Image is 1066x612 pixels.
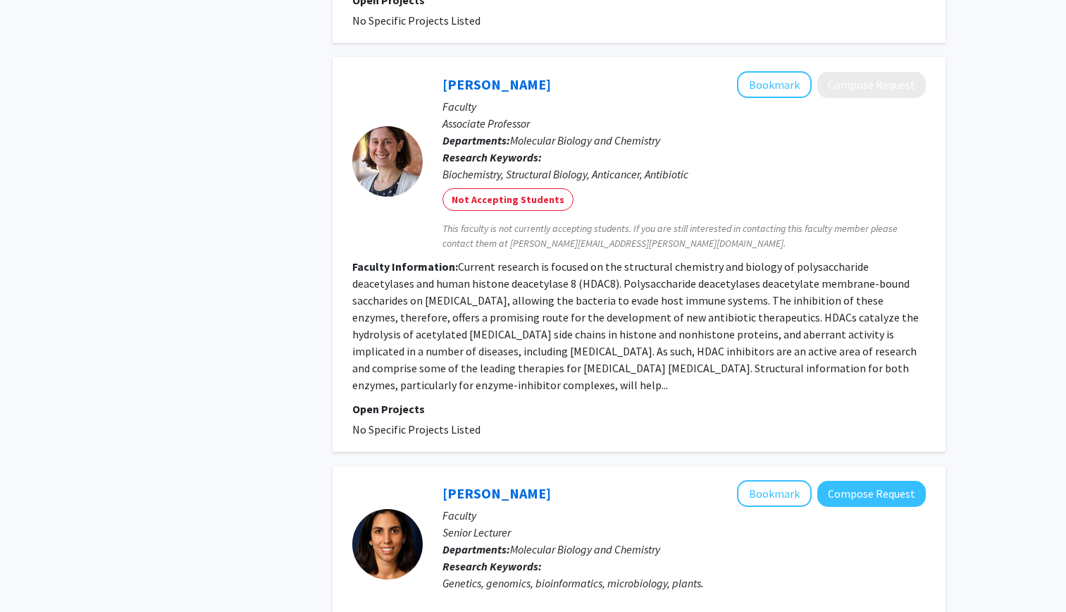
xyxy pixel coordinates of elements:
span: No Specific Projects Listed [352,13,481,27]
p: Senior Lecturer [442,524,926,541]
p: Open Projects [352,400,926,417]
span: Molecular Biology and Chemistry [510,542,660,556]
div: Genetics, genomics, bioinformatics, microbiology, plants. [442,575,926,592]
a: [PERSON_NAME] [442,484,551,502]
p: Faculty [442,98,926,115]
b: Research Keywords: [442,559,542,573]
button: Compose Request to Denise Tombolato-Terzic [817,481,926,507]
iframe: Chat [11,549,60,601]
button: Add Denise Tombolato-Terzic to Bookmarks [737,480,812,507]
b: Faculty Information: [352,259,458,274]
span: Molecular Biology and Chemistry [510,133,660,147]
mat-chip: Not Accepting Students [442,188,574,211]
b: Research Keywords: [442,150,542,164]
p: Associate Professor [442,115,926,132]
div: Biochemistry, Structural Biology, Anticancer, Antibiotic [442,166,926,183]
p: Faculty [442,507,926,524]
span: This faculty is not currently accepting students. If you are still interested in contacting this ... [442,221,926,251]
b: Departments: [442,542,510,556]
button: Compose Request to Kathryn Cole [817,72,926,98]
span: No Specific Projects Listed [352,422,481,436]
b: Departments: [442,133,510,147]
a: [PERSON_NAME] [442,75,551,93]
fg-read-more: Current research is focused on the structural chemistry and biology of polysaccharide deacetylase... [352,259,919,392]
button: Add Kathryn Cole to Bookmarks [737,71,812,98]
